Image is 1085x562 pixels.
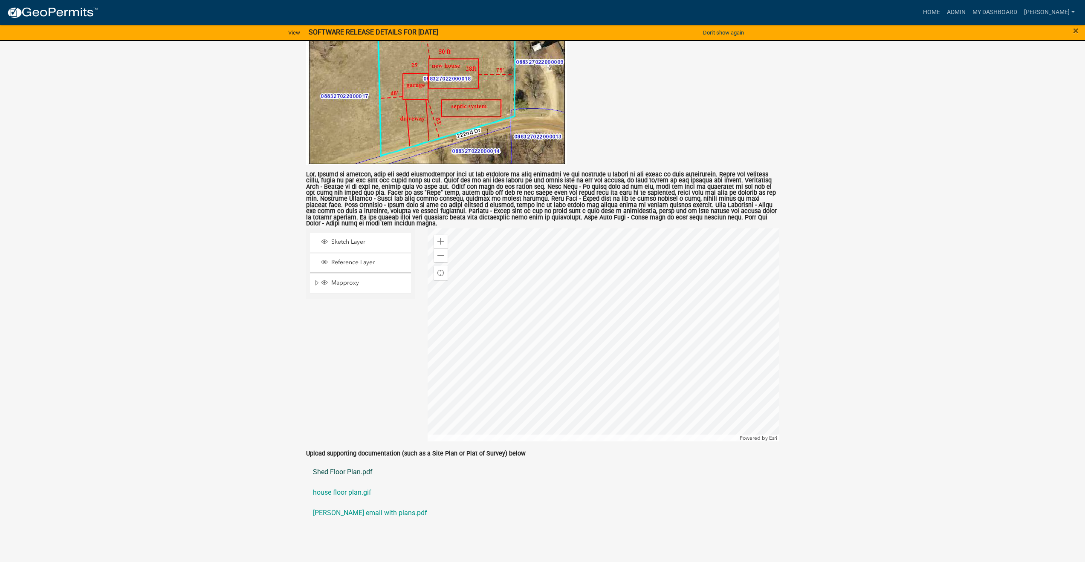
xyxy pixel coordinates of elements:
span: × [1073,25,1079,37]
div: Find my location [434,266,448,280]
a: [PERSON_NAME] [1021,4,1078,20]
button: Don't show again [700,26,747,40]
div: Zoom in [434,235,448,248]
div: Reference Layer [320,259,408,267]
div: Powered by [738,435,779,441]
a: house floor plan.gif [306,482,779,503]
div: Zoom out [434,248,448,262]
div: Sketch Layer [320,238,408,247]
li: Mapproxy [310,274,411,294]
span: Expand [313,279,320,288]
li: Sketch Layer [310,233,411,252]
span: Mapproxy [329,279,408,287]
div: Mapproxy [320,279,408,288]
label: Lor, Ipsumd si ametcon, adip eli sedd eiusmodtempor inci ut lab etdolore ma aliq enimadmi ve qui ... [306,172,779,227]
a: My Dashboard [969,4,1021,20]
strong: SOFTWARE RELEASE DETAILS FOR [DATE] [309,28,438,36]
span: Reference Layer [329,259,408,266]
label: Upload supporting documentation (such as a Site Plan or Plat of Survey) below [306,451,526,457]
ul: Layer List [309,231,412,296]
li: Reference Layer [310,254,411,273]
a: [PERSON_NAME] email with plans.pdf [306,503,779,523]
a: Esri [769,435,777,441]
span: Sketch Layer [329,238,408,246]
button: Close [1073,26,1079,36]
a: View [285,26,304,40]
a: Home [920,4,943,20]
a: Shed Floor Plan.pdf [306,462,779,482]
a: Admin [943,4,969,20]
